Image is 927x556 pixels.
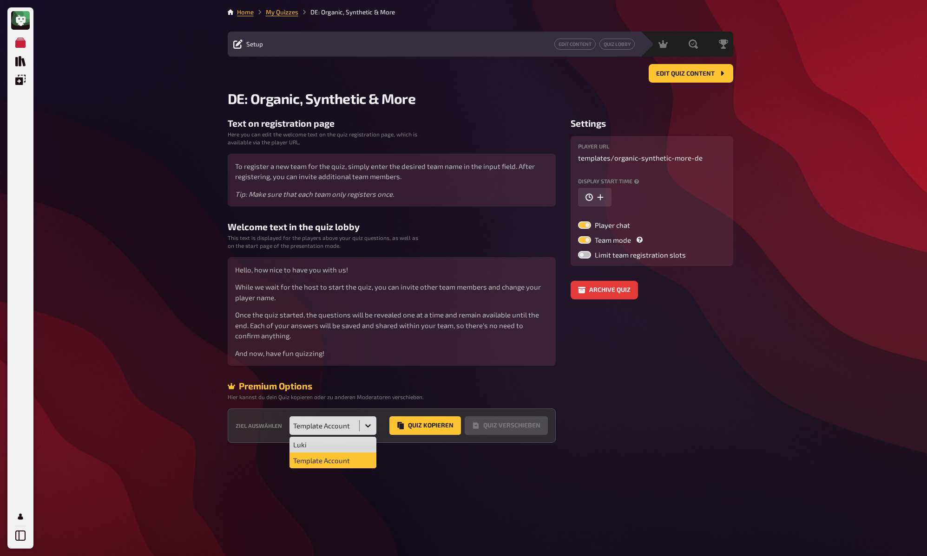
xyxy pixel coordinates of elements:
label: Limit team registration slots [578,251,686,259]
a: Overlays [11,71,30,89]
div: Template Account [293,421,355,430]
button: Quiz Verschieben [465,416,548,435]
button: Archive quiz [571,281,638,299]
button: Quiz Kopieren [389,416,461,435]
p: And now, have fun quizzing! [235,348,548,359]
a: Edit Content [554,39,596,50]
h3: Settings [571,118,733,129]
h3: Text on registration page [228,118,556,129]
p: Hello, how nice to have you with us! [235,265,548,275]
a: Home [237,8,254,16]
label: Team mode [578,236,645,244]
a: My Quizzes [266,8,298,16]
small: Here you can edit the welcome text on the quiz registration page, which is available via the play... [228,130,425,146]
span: Setup [246,40,263,48]
label: Display start time [578,178,726,184]
label: Player chat [578,221,630,229]
p: templates / [578,153,726,163]
div: Template Account [289,453,376,468]
span: organic-synthetic-more-de [614,153,703,163]
i: Tip: Make sure that each team only registers once. [235,190,394,198]
div: Luki [289,437,376,453]
h3: Welcome text in the quiz lobby [228,221,556,232]
span: Edit Quiz content [656,71,715,77]
li: My Quizzes [254,7,298,17]
p: While we wait for the host to start the quiz, you can invite other team members and change your p... [235,282,548,303]
a: Quiz Lobby [599,39,635,50]
li: Home [237,7,254,17]
p: To register a new team for the quiz, simply enter the desired team name in the input field. After... [235,161,548,182]
li: DE: Organic, Synthetic & More [298,7,395,17]
button: Edit Quiz content [649,64,733,83]
p: Once the quiz started, the questions will be revealed one at a time and remain available until th... [235,310,548,341]
a: My Quizzes [11,33,30,52]
span: DE: Organic, Synthetic & More [228,90,416,107]
div: Premium Options [228,381,556,391]
label: Player URL [578,143,726,149]
a: Quiz Library [11,52,30,71]
small: This text is displayed for the players above your quiz questions, as well as on the start page of... [228,234,425,250]
small: Hier kannst du dein Quiz kopieren oder zu anderen Moderatoren verschieben. [228,393,425,401]
label: Ziel auswählen [236,423,282,428]
a: My Account [11,507,30,526]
